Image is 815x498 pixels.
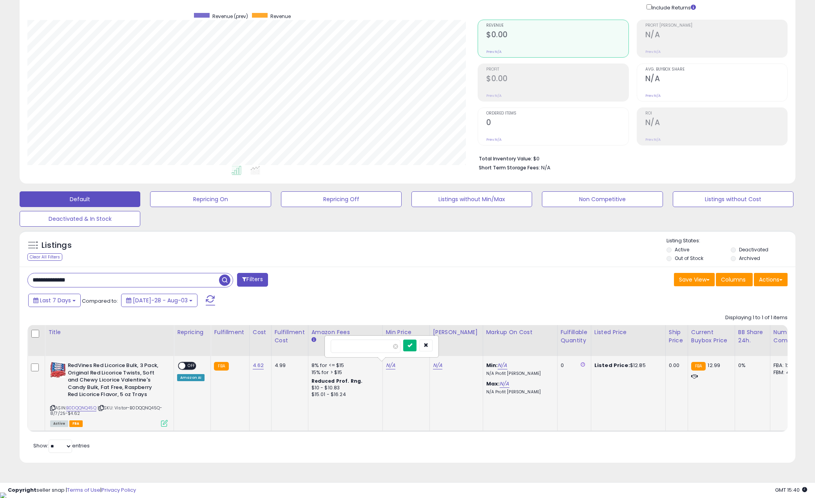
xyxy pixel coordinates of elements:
[486,30,628,41] h2: $0.00
[48,328,170,336] div: Title
[486,380,500,387] b: Max:
[716,273,753,286] button: Columns
[645,30,787,41] h2: N/A
[133,296,188,304] span: [DATE]-28 - Aug-03
[433,362,442,369] a: N/A
[69,420,83,427] span: FBA
[645,111,787,116] span: ROI
[645,118,787,129] h2: N/A
[150,191,271,207] button: Repricing On
[675,255,703,262] label: Out of Stock
[177,374,205,381] div: Amazon AI
[486,118,628,129] h2: 0
[185,363,198,369] span: OFF
[500,380,509,388] a: N/A
[275,328,305,345] div: Fulfillment Cost
[669,362,682,369] div: 0.00
[50,405,162,416] span: | SKU: Vistar-B0DQQNQ45Q-8/7/25-$4.62
[386,362,395,369] a: N/A
[270,13,291,20] span: Revenue
[486,137,502,142] small: Prev: N/A
[253,362,264,369] a: 4.62
[281,191,402,207] button: Repricing Off
[479,155,532,162] b: Total Inventory Value:
[66,405,96,411] a: B0DQQNQ45Q
[479,153,782,163] li: $0
[498,362,507,369] a: N/A
[312,336,316,344] small: Amazon Fees.
[312,362,377,369] div: 8% for <= $15
[486,389,551,395] p: N/A Profit [PERSON_NAME]
[386,328,426,336] div: Min Price
[42,240,72,251] h5: Listings
[541,164,551,171] span: N/A
[275,362,302,369] div: 4.99
[20,191,140,207] button: Default
[691,328,732,345] div: Current Buybox Price
[738,362,764,369] div: 0%
[754,273,788,286] button: Actions
[775,486,807,494] span: 2025-08-11 15:40 GMT
[486,111,628,116] span: Ordered Items
[773,369,799,376] div: FBM: 4
[738,328,767,345] div: BB Share 24h.
[645,67,787,72] span: Avg. Buybox Share
[28,294,81,307] button: Last 7 Days
[33,442,90,449] span: Show: entries
[312,385,377,391] div: $10 - $10.83
[594,362,630,369] b: Listed Price:
[50,362,66,378] img: 619zGupUpUL._SL40_.jpg
[40,296,71,304] span: Last 7 Days
[101,486,136,494] a: Privacy Policy
[486,93,502,98] small: Prev: N/A
[8,487,136,494] div: seller snap | |
[561,328,588,345] div: Fulfillable Quantity
[121,294,197,307] button: [DATE]-28 - Aug-03
[641,3,705,12] div: Include Returns
[27,253,62,261] div: Clear All Filters
[645,74,787,85] h2: N/A
[50,420,68,427] span: All listings currently available for purchase on Amazon
[214,362,228,371] small: FBA
[433,328,480,336] div: [PERSON_NAME]
[486,74,628,85] h2: $0.00
[312,328,379,336] div: Amazon Fees
[212,13,248,20] span: Revenue (prev)
[214,328,246,336] div: Fulfillment
[486,362,498,369] b: Min:
[312,369,377,376] div: 15% for > $15
[721,276,746,284] span: Columns
[675,246,689,253] label: Active
[673,191,793,207] button: Listings without Cost
[773,328,802,345] div: Num of Comp.
[486,328,554,336] div: Markup on Cost
[561,362,585,369] div: 0
[594,328,662,336] div: Listed Price
[666,237,795,245] p: Listing States:
[486,371,551,376] p: N/A Profit [PERSON_NAME]
[725,314,788,322] div: Displaying 1 to 1 of 1 items
[479,164,540,171] b: Short Term Storage Fees:
[645,24,787,28] span: Profit [PERSON_NAME]
[669,328,685,345] div: Ship Price
[483,325,557,356] th: The percentage added to the cost of goods (COGS) that forms the calculator for Min & Max prices.
[67,486,100,494] a: Terms of Use
[177,328,207,336] div: Repricing
[82,297,118,305] span: Compared to:
[674,273,715,286] button: Save View
[773,362,799,369] div: FBA: 12
[486,49,502,54] small: Prev: N/A
[253,328,268,336] div: Cost
[486,24,628,28] span: Revenue
[237,273,268,287] button: Filters
[50,362,168,426] div: ASIN:
[8,486,36,494] strong: Copyright
[20,211,140,227] button: Deactivated & In Stock
[739,255,760,262] label: Archived
[739,246,768,253] label: Deactivated
[68,362,163,400] b: RedVines Red Licorice Bulk, 3 Pack, Original Red Licorice Twists, Soft and Chewy Licorice Valenti...
[645,49,661,54] small: Prev: N/A
[312,378,363,384] b: Reduced Prof. Rng.
[645,137,661,142] small: Prev: N/A
[645,93,661,98] small: Prev: N/A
